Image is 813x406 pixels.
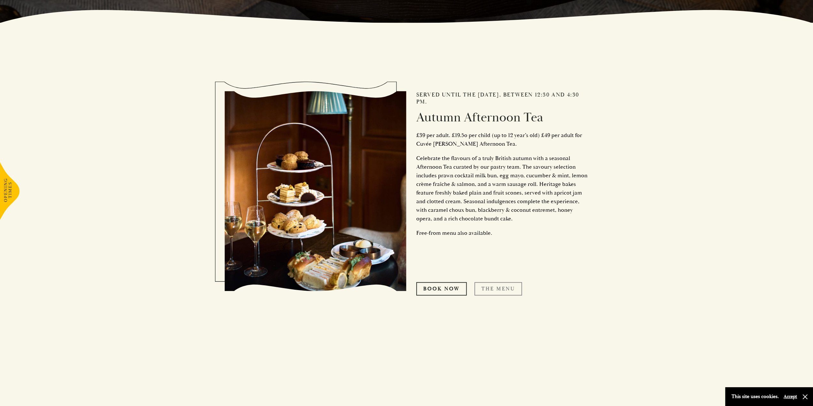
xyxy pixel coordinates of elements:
button: Accept [784,394,797,400]
p: Celebrate the flavours of a truly British autumn with a seasonal Afternoon Tea curated by our pas... [416,154,589,223]
a: Book now [416,282,467,295]
h2: Autumn Afternoon Tea [416,110,589,125]
a: THE MENU [474,282,522,295]
p: Free-from menu also available. [416,229,589,237]
p: This site uses cookies. [732,392,779,401]
h2: Served until the [DATE], between 12:30 and 4:30 pm. [416,91,589,105]
p: £39 per adult. £19.5o per child (up to 12 year’s old) £49 per adult for Cuvée [PERSON_NAME] After... [416,131,589,148]
button: Close and accept [802,394,808,400]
